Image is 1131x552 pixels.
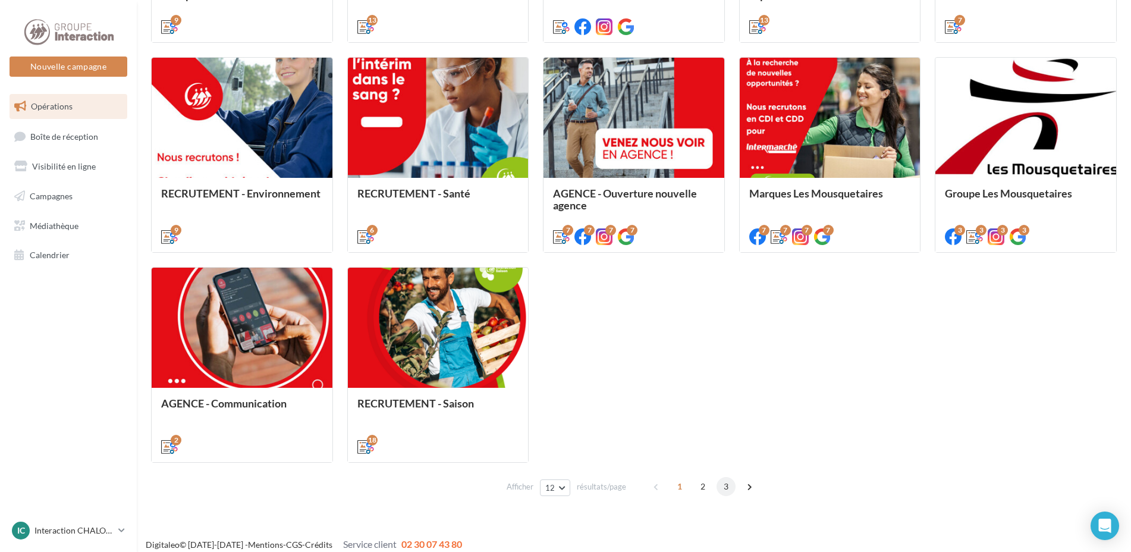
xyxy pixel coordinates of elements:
div: 18 [367,435,378,446]
span: IC [17,525,25,537]
div: 9 [171,225,181,236]
div: 7 [563,225,573,236]
span: 1 [670,477,689,496]
div: 7 [954,15,965,26]
button: 12 [540,479,570,496]
div: Open Intercom Messenger [1091,512,1119,540]
div: 7 [584,225,595,236]
div: 3 [976,225,987,236]
span: Service client [343,538,397,550]
div: 7 [823,225,834,236]
div: 2 [171,435,181,446]
span: 2 [693,477,712,496]
div: 7 [802,225,812,236]
span: 3 [717,477,736,496]
span: Marques Les Mousquetaires [749,187,883,200]
a: IC Interaction CHALONS EN [GEOGRAPHIC_DATA] [10,519,127,542]
span: © [DATE]-[DATE] - - - [146,540,462,550]
span: Opérations [31,101,73,111]
div: 6 [367,225,378,236]
a: CGS [286,540,302,550]
span: 02 30 07 43 80 [401,538,462,550]
span: Campagnes [30,191,73,201]
div: 13 [367,15,378,26]
p: Interaction CHALONS EN [GEOGRAPHIC_DATA] [34,525,114,537]
span: RECRUTEMENT - Saison [357,397,474,410]
a: Médiathèque [7,214,130,239]
span: Afficher [507,481,533,493]
span: Médiathèque [30,220,78,230]
span: RECRUTEMENT - Environnement [161,187,321,200]
a: Mentions [248,540,283,550]
a: Campagnes [7,184,130,209]
span: Calendrier [30,250,70,260]
div: 7 [605,225,616,236]
span: AGENCE - Communication [161,397,287,410]
span: 12 [545,483,555,493]
a: Digitaleo [146,540,180,550]
div: 7 [780,225,791,236]
div: 7 [759,225,769,236]
div: 3 [954,225,965,236]
span: Groupe Les Mousquetaires [945,187,1072,200]
span: AGENCE - Ouverture nouvelle agence [553,187,697,212]
span: résultats/page [577,481,626,493]
span: Boîte de réception [30,131,98,141]
a: Visibilité en ligne [7,154,130,179]
a: Calendrier [7,243,130,268]
div: 3 [1019,225,1029,236]
div: 3 [997,225,1008,236]
a: Crédits [305,540,332,550]
span: RECRUTEMENT - Santé [357,187,470,200]
div: 7 [627,225,637,236]
a: Opérations [7,94,130,119]
button: Nouvelle campagne [10,57,127,77]
div: 9 [171,15,181,26]
a: Boîte de réception [7,124,130,149]
div: 13 [759,15,769,26]
span: Visibilité en ligne [32,161,96,171]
